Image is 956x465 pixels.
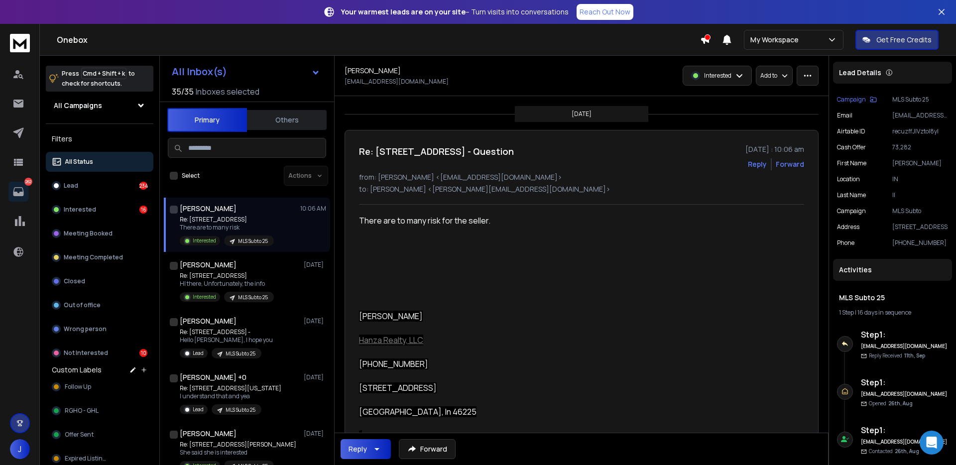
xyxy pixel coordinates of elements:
[64,253,123,261] p: Meeting Completed
[164,62,328,82] button: All Inbox(s)
[300,205,326,213] p: 10:06 AM
[892,159,948,167] p: [PERSON_NAME]
[876,35,932,45] p: Get Free Credits
[64,301,101,309] p: Out of office
[760,72,777,80] p: Add to
[341,439,391,459] button: Reply
[167,108,247,132] button: Primary
[64,182,78,190] p: Lead
[341,7,569,17] p: – Turn visits into conversations
[172,86,194,98] span: 35 / 35
[920,431,944,455] div: Open Intercom Messenger
[46,132,153,146] h3: Filters
[247,109,327,131] button: Others
[10,439,30,459] button: J
[839,308,854,317] span: 1 Step
[46,152,153,172] button: All Status
[226,350,255,357] p: MLS Subto 25
[10,34,30,52] img: logo
[892,175,948,183] p: IN
[892,223,948,231] p: [STREET_ADDRESS]
[180,384,281,392] p: Re: [STREET_ADDRESS][US_STATE]
[892,143,948,151] p: 73,282
[193,406,204,413] p: Lead
[837,207,866,215] p: Campaign
[46,176,153,196] button: Lead234
[180,204,237,214] h1: [PERSON_NAME]
[226,406,255,414] p: MLS Subto 25
[837,96,866,104] p: Campaign
[359,406,477,417] span: [GEOGRAPHIC_DATA], In 46225
[837,159,866,167] p: First Name
[193,349,204,357] p: Lead
[750,35,803,45] p: My Workspace
[139,182,147,190] div: 234
[180,280,274,288] p: HI there, Unfortunately, the info
[892,112,948,119] p: [EMAIL_ADDRESS][DOMAIN_NAME]
[46,271,153,291] button: Closed
[577,4,633,20] a: Reach Out Now
[304,373,326,381] p: [DATE]
[304,317,326,325] p: [DATE]
[46,343,153,363] button: Not Interested10
[748,159,767,169] button: Reply
[345,78,449,86] p: [EMAIL_ADDRESS][DOMAIN_NAME]
[65,455,107,463] span: Expired Listing
[359,311,423,322] span: [PERSON_NAME]
[180,336,273,344] p: Hello [PERSON_NAME], I hope you
[193,293,216,301] p: Interested
[776,159,804,169] div: Forward
[892,96,948,104] p: MLS Subto 25
[64,325,107,333] p: Wrong person
[46,247,153,267] button: Meeting Completed
[304,430,326,438] p: [DATE]
[182,172,200,180] label: Select
[46,377,153,397] button: Follow Up
[180,392,281,400] p: I understand that and yea
[869,352,925,359] p: Reply Received
[704,72,731,80] p: Interested
[837,143,866,151] p: Cash Offer
[46,200,153,220] button: Interested16
[180,372,246,382] h1: [PERSON_NAME] +0
[52,365,102,375] h3: Custom Labels
[180,429,237,439] h1: [PERSON_NAME]
[180,216,274,224] p: Re: [STREET_ADDRESS]
[64,206,96,214] p: Interested
[359,382,437,393] span: [STREET_ADDRESS]
[64,277,85,285] p: Closed
[399,439,456,459] button: Forward
[359,335,423,346] a: Hanza Realty, LLC
[341,7,466,16] strong: Your warmest leads are on your site
[65,158,93,166] p: All Status
[180,328,273,336] p: Re: [STREET_ADDRESS] -
[65,383,91,391] span: Follow Up
[837,239,854,247] p: Phone
[869,448,919,455] p: Contacted
[54,101,102,111] h1: All Campaigns
[861,343,948,350] h6: [EMAIL_ADDRESS][DOMAIN_NAME]
[888,400,913,407] span: 26th, Aug
[869,400,913,407] p: Opened
[65,407,99,415] span: RGHO - GHL
[180,316,237,326] h1: [PERSON_NAME]
[349,444,367,454] div: Reply
[837,191,866,199] p: Last Name
[8,182,28,202] a: 262
[837,96,877,104] button: Campaign
[172,67,227,77] h1: All Inbox(s)
[359,358,428,369] span: [PHONE_NUMBER]
[892,127,948,135] p: recuzffJlVztol8yI
[895,448,919,455] span: 26th, Aug
[833,259,952,281] div: Activities
[81,68,126,79] span: Cmd + Shift + k
[572,110,592,118] p: [DATE]
[839,68,881,78] p: Lead Details
[857,308,911,317] span: 16 days in sequence
[180,272,274,280] p: Re: [STREET_ADDRESS]
[238,237,268,245] p: MLS Subto 25
[304,261,326,269] p: [DATE]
